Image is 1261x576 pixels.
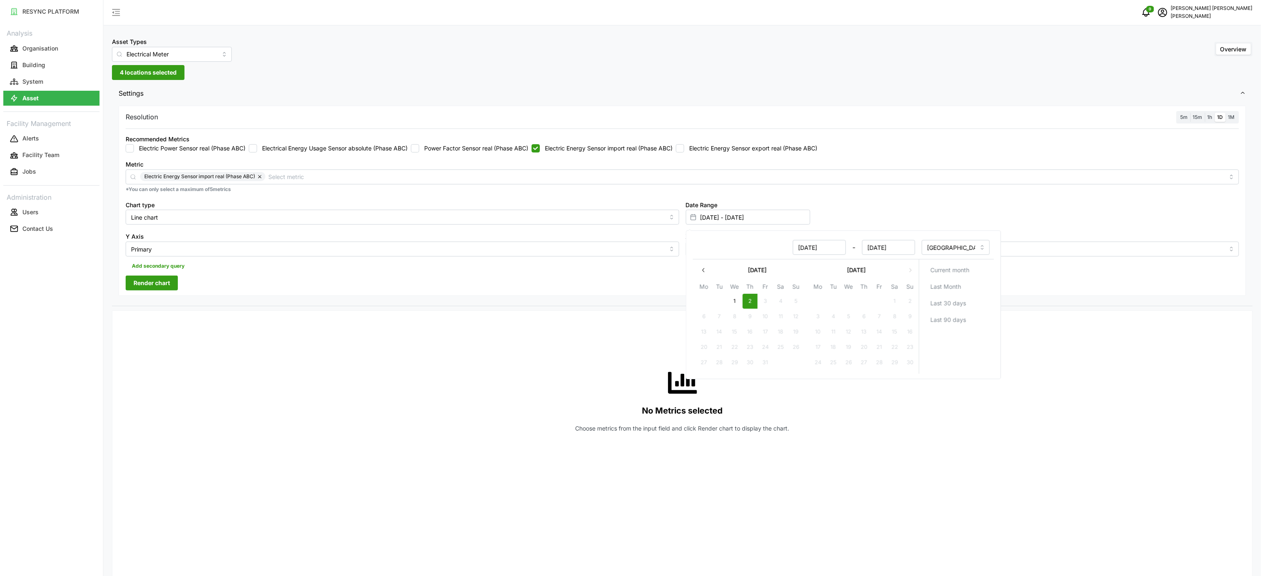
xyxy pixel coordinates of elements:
[22,77,43,86] p: System
[126,276,178,290] button: Render chart
[696,309,711,324] button: 6 October 2025
[1149,6,1152,12] span: 0
[132,260,185,272] span: Add secondary query
[727,340,742,355] button: 22 October 2025
[126,232,144,241] label: Y Axis
[788,324,803,339] button: 19 October 2025
[742,309,757,324] button: 9 October 2025
[22,225,53,233] p: Contact Us
[3,57,100,73] a: Building
[686,230,1001,379] div: Select date range
[810,263,903,278] button: [DATE]
[257,144,408,152] label: Electrical Energy Usage Sensor absolute (Phase ABC)
[3,165,100,179] button: Jobs
[712,355,726,370] button: 28 October 2025
[742,294,757,309] button: 2 October 2025
[126,186,1239,193] p: *You can only select a maximum of 5 metrics
[3,204,100,220] a: Users
[856,324,871,339] button: 13 November 2025
[727,282,742,294] th: We
[788,309,803,324] button: 12 October 2025
[727,355,742,370] button: 29 October 2025
[1208,114,1212,120] span: 1h
[922,296,991,311] button: Last 30 days
[872,355,887,370] button: 28 November 2025
[856,309,871,324] button: 6 November 2025
[22,208,39,216] p: Users
[856,282,872,294] th: Th
[887,355,902,370] button: 29 November 2025
[788,340,803,355] button: 26 October 2025
[930,280,961,294] span: Last Month
[3,27,100,39] p: Analysis
[773,309,788,324] button: 11 October 2025
[697,240,915,255] div: -
[134,276,170,290] span: Render chart
[742,282,758,294] th: Th
[810,282,826,294] th: Mo
[22,61,45,69] p: Building
[696,340,711,355] button: 20 October 2025
[922,263,991,278] button: Current month
[686,201,718,210] label: Date Range
[126,135,190,144] div: Recommended Metrics
[742,340,757,355] button: 23 October 2025
[742,355,757,370] button: 30 October 2025
[126,160,143,169] label: Metric
[887,340,902,355] button: 22 November 2025
[3,131,100,147] a: Alerts
[540,144,673,152] label: Electric Energy Sensor import real (Phase ABC)
[119,83,1240,104] span: Settings
[1181,114,1188,120] span: 5m
[3,164,100,180] a: Jobs
[887,294,902,309] button: 1 November 2025
[3,74,100,89] button: System
[826,340,841,355] button: 18 November 2025
[758,294,773,309] button: 3 October 2025
[810,355,825,370] button: 24 November 2025
[930,263,969,277] span: Current month
[856,340,871,355] button: 20 November 2025
[1217,114,1223,120] span: 1D
[1171,12,1253,20] p: [PERSON_NAME]
[3,90,100,106] a: Asset
[712,340,726,355] button: 21 October 2025
[841,355,856,370] button: 26 November 2025
[727,294,742,309] button: 1 October 2025
[576,424,790,433] p: Choose metrics from the input field and click Render chart to display the chart.
[758,309,773,324] button: 10 October 2025
[727,324,742,339] button: 15 October 2025
[1171,5,1253,12] p: [PERSON_NAME] [PERSON_NAME]
[902,355,917,370] button: 30 November 2025
[872,282,887,294] th: Fr
[22,44,58,53] p: Organisation
[112,37,147,46] label: Asset Types
[126,260,191,272] button: Add secondary query
[3,221,100,236] button: Contact Us
[758,340,773,355] button: 24 October 2025
[3,131,100,146] button: Alerts
[902,282,918,294] th: Su
[112,83,1253,104] button: Settings
[684,144,817,152] label: Electric Energy Sensor export real (Phase ABC)
[902,294,917,309] button: 2 November 2025
[902,324,917,339] button: 16 November 2025
[810,309,825,324] button: 3 November 2025
[758,282,773,294] th: Fr
[3,3,100,20] a: RESYNC PLATFORM
[887,282,902,294] th: Sa
[841,309,856,324] button: 5 November 2025
[696,282,712,294] th: Mo
[419,144,528,152] label: Power Factor Sensor real (Phase ABC)
[887,309,902,324] button: 8 November 2025
[810,324,825,339] button: 10 November 2025
[711,263,804,278] button: [DATE]
[696,324,711,339] button: 13 October 2025
[126,201,155,210] label: Chart type
[930,313,966,327] span: Last 90 days
[922,312,991,327] button: Last 90 days
[126,242,679,257] input: Select Y axis
[826,309,841,324] button: 4 November 2025
[872,309,887,324] button: 7 November 2025
[773,324,788,339] button: 18 October 2025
